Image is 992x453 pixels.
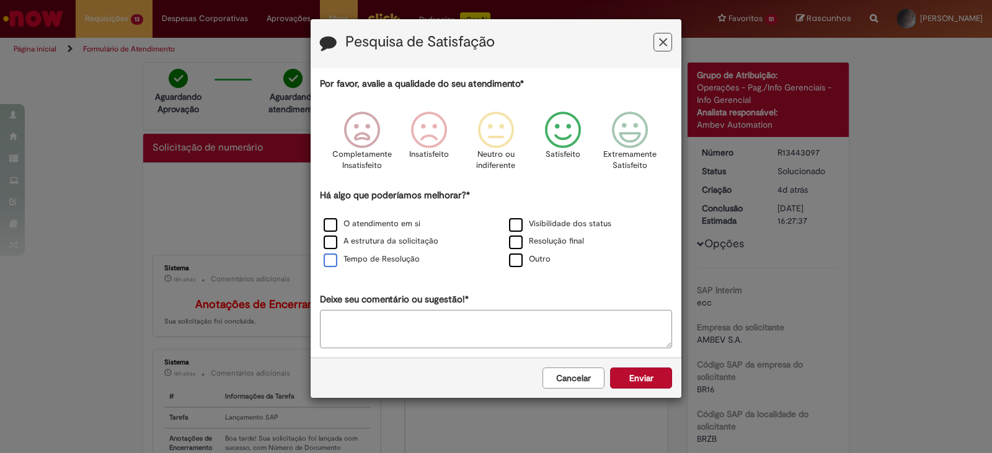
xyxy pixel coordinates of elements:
[330,102,393,187] div: Completamente Insatisfeito
[542,367,604,389] button: Cancelar
[320,77,524,90] label: Por favor, avalie a qualidade do seu atendimento*
[474,149,518,172] p: Neutro ou indiferente
[509,235,584,247] label: Resolução final
[324,218,420,230] label: O atendimento em si
[603,149,657,172] p: Extremamente Satisfeito
[509,253,551,265] label: Outro
[509,218,611,230] label: Visibilidade dos status
[546,149,580,161] p: Satisfeito
[409,149,449,161] p: Insatisfeito
[598,102,662,187] div: Extremamente Satisfeito
[610,367,672,389] button: Enviar
[320,293,469,306] label: Deixe seu comentário ou sugestão!*
[531,102,595,187] div: Satisfeito
[345,34,495,50] label: Pesquisa de Satisfação
[324,235,438,247] label: A estrutura da solicitação
[332,149,392,172] p: Completamente Insatisfeito
[324,253,420,265] label: Tempo de Resolução
[397,102,461,187] div: Insatisfeito
[464,102,528,187] div: Neutro ou indiferente
[320,189,672,269] div: Há algo que poderíamos melhorar?*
